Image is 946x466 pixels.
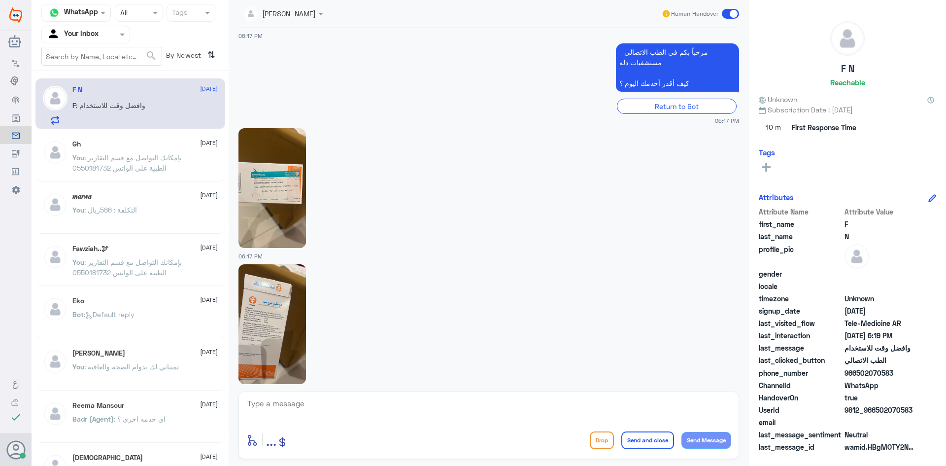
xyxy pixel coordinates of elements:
[43,192,68,217] img: defaultAdmin.png
[145,50,157,62] span: search
[841,63,854,74] h5: F N
[671,9,718,18] span: Human Handover
[84,362,179,371] span: : تمنياتي لك بدوام الصحة والعافية
[759,219,843,229] span: first_name
[759,380,843,391] span: ChannelId
[72,258,84,266] span: You
[759,94,797,105] span: Unknown
[845,269,916,279] span: null
[845,306,916,316] span: 2025-10-07T15:17:01.071Z
[845,380,916,391] span: 2
[72,101,76,109] span: F
[759,293,843,304] span: timezone
[617,99,737,114] div: Return to Bot
[162,47,203,67] span: By Newest
[43,297,68,322] img: defaultAdmin.png
[759,119,788,137] span: 10 m
[72,258,182,277] span: : بإمكانك التواصل مع قسم التقارير الطبية على الواتس 0550181732
[759,393,843,403] span: HandoverOn
[830,78,865,87] h6: Reachable
[200,84,218,93] span: [DATE]
[238,128,306,248] img: 31999450486320091.jpg
[715,116,739,125] span: 06:17 PM
[759,306,843,316] span: signup_date
[72,454,143,462] h5: سبحان الله
[759,269,843,279] span: gender
[759,281,843,291] span: locale
[759,207,843,217] span: Attribute Name
[590,431,614,449] button: Drop
[43,349,68,374] img: defaultAdmin.png
[845,343,916,353] span: وافضل وقت للاستخدام
[43,140,68,165] img: defaultAdmin.png
[759,430,843,440] span: last_message_sentiment
[845,393,916,403] span: true
[238,33,263,39] span: 06:17 PM
[759,343,843,353] span: last_message
[200,348,218,357] span: [DATE]
[200,295,218,304] span: [DATE]
[84,206,137,214] span: : التكلفة : 586ريال
[72,153,182,172] span: : بإمكانك التواصل مع قسم التقارير الطبية على الواتس 0550181732
[72,415,114,423] span: Badr (Agent)
[200,452,218,461] span: [DATE]
[10,411,22,423] i: check
[42,47,162,65] input: Search by Name, Local etc…
[72,349,125,358] h5: Mohammed ALRASHED
[72,297,84,305] h5: Eko
[845,318,916,328] span: Tele-Medicine AR
[43,245,68,269] img: defaultAdmin.png
[845,417,916,428] span: null
[845,244,869,269] img: defaultAdmin.png
[200,139,218,147] span: [DATE]
[845,442,916,452] span: wamid.HBgMOTY2NTAyMDcwNTgzFQIAEhgUM0FBM0YyOUFEQUQ3MTVFQ0ZCQkQA
[759,368,843,378] span: phone_number
[681,432,731,449] button: Send Message
[759,231,843,242] span: last_name
[72,401,124,410] h5: Reema Mansour
[72,362,84,371] span: You
[845,330,916,341] span: 2025-10-07T15:19:17.747Z
[759,193,794,202] h6: Attributes
[845,219,916,229] span: F
[845,293,916,304] span: Unknown
[759,355,843,365] span: last_clicked_button
[616,43,739,92] p: 7/10/2025, 6:17 PM
[72,86,82,94] h5: F N
[9,7,22,23] img: Widebot Logo
[792,122,856,133] span: First Response Time
[47,27,62,42] img: yourInbox.svg
[759,417,843,428] span: email
[6,440,25,459] button: Avatar
[759,105,936,115] span: Subscription Date : [DATE]
[845,355,916,365] span: الطب الاتصالي
[759,442,843,452] span: last_message_id
[145,48,157,64] button: search
[72,140,81,148] h5: Gh
[43,86,68,110] img: defaultAdmin.png
[266,429,276,451] button: ...
[200,191,218,200] span: [DATE]
[47,5,62,20] img: whatsapp.png
[759,330,843,341] span: last_interaction
[845,281,916,291] span: null
[72,245,108,253] h5: Fawziah..🕊
[238,264,306,384] img: 1863328281233462.jpg
[72,206,84,214] span: You
[170,7,188,20] div: Tags
[72,192,92,201] h5: 𝒎𝒂𝒓𝒘𝒂
[84,310,135,319] span: : Default reply
[72,310,84,319] span: Bot
[43,401,68,426] img: defaultAdmin.png
[759,405,843,415] span: UserId
[207,47,215,63] i: ⇅
[831,22,864,55] img: defaultAdmin.png
[266,431,276,449] span: ...
[72,153,84,162] span: You
[238,253,263,259] span: 06:17 PM
[114,415,166,423] span: : اي خدمه اخرى ؟
[76,101,145,109] span: : وافضل وقت للاستخدام
[845,368,916,378] span: 966502070583
[759,244,843,267] span: profile_pic
[845,207,916,217] span: Attribute Value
